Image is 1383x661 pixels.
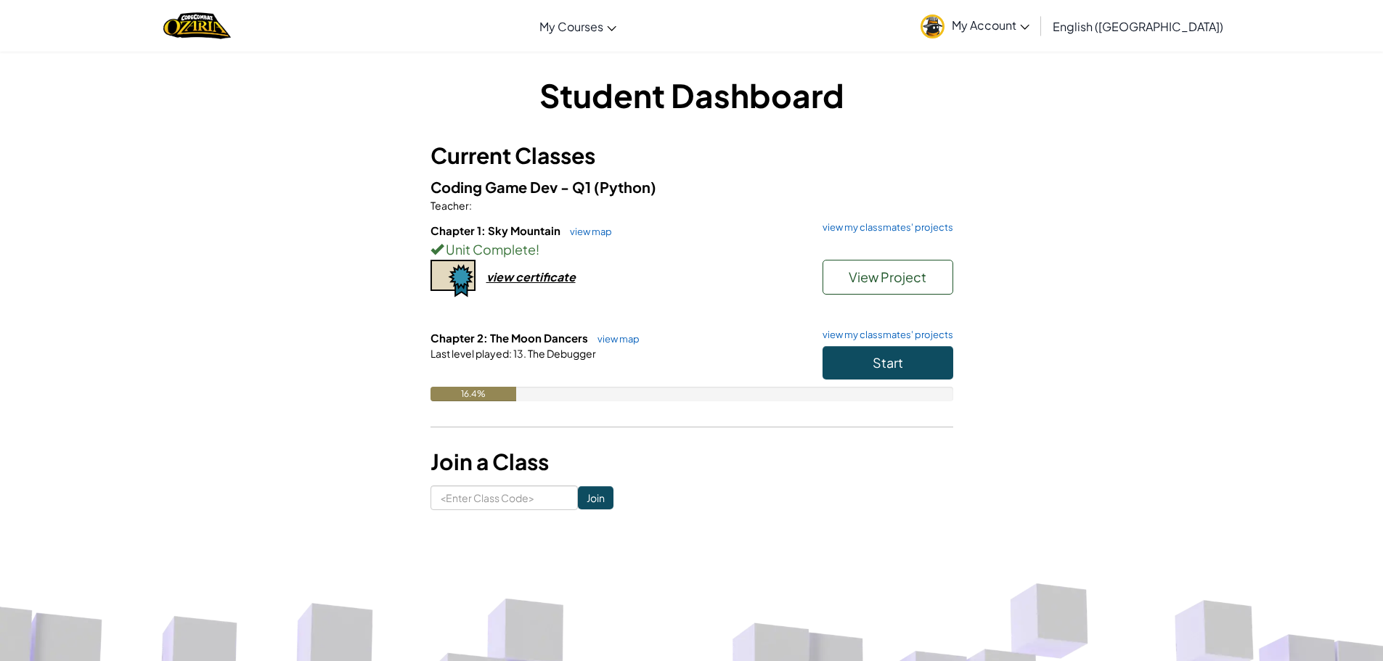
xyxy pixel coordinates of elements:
[431,347,509,360] span: Last level played
[815,330,953,340] a: view my classmates' projects
[431,387,516,401] div: 16.4%
[913,3,1037,49] a: My Account
[431,446,953,478] h3: Join a Class
[594,178,656,196] span: (Python)
[815,223,953,232] a: view my classmates' projects
[512,347,526,360] span: 13.
[526,347,596,360] span: The Debugger
[578,486,613,509] input: Join
[1045,7,1231,46] a: English ([GEOGRAPHIC_DATA])
[509,347,512,360] span: :
[532,7,624,46] a: My Courses
[431,139,953,172] h3: Current Classes
[536,241,539,258] span: !
[849,268,926,285] span: View Project
[563,226,612,237] a: view map
[431,223,563,237] span: Chapter 1: Sky Mountain
[431,73,953,118] h1: Student Dashboard
[952,17,1029,33] span: My Account
[823,260,953,295] button: View Project
[431,485,578,510] input: <Enter Class Code>
[163,11,231,41] a: Ozaria by CodeCombat logo
[539,19,603,34] span: My Courses
[431,269,576,284] a: view certificate
[921,15,945,38] img: avatar
[431,331,590,345] span: Chapter 2: The Moon Dancers
[431,260,476,297] img: certificate-icon.png
[823,346,953,379] button: Start
[486,269,576,284] div: view certificate
[444,241,536,258] span: Unit Complete
[163,11,231,41] img: Home
[590,333,640,345] a: view map
[431,199,469,212] span: Teacher
[431,178,594,196] span: Coding Game Dev - Q1
[469,199,472,212] span: :
[873,354,903,371] span: Start
[1053,19,1223,34] span: English ([GEOGRAPHIC_DATA])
